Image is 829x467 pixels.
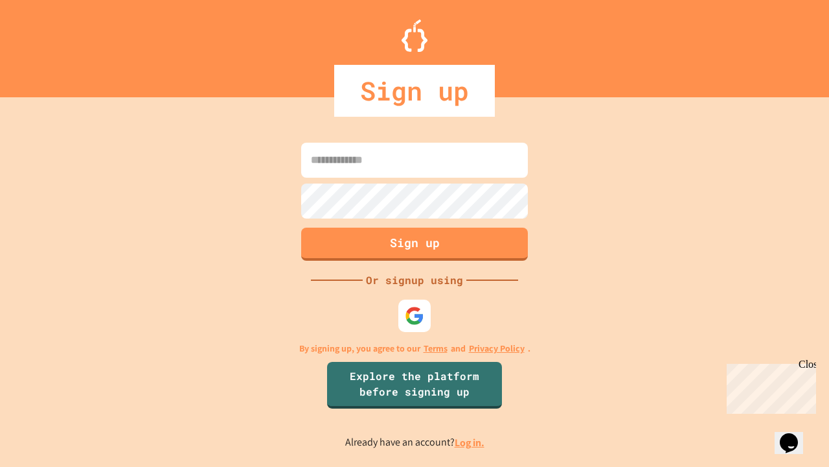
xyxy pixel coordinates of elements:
[327,362,502,409] a: Explore the platform before signing up
[721,359,816,414] iframe: chat widget
[299,342,530,355] p: By signing up, you agree to our and .
[424,342,448,355] a: Terms
[775,415,816,454] iframe: chat widget
[469,342,525,355] a: Privacy Policy
[334,65,495,117] div: Sign up
[363,272,466,288] div: Or signup using
[405,306,424,326] img: google-icon.svg
[455,436,484,449] a: Log in.
[301,228,528,261] button: Sign up
[5,5,89,82] div: Chat with us now!Close
[345,435,484,451] p: Already have an account?
[402,19,427,52] img: Logo.svg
